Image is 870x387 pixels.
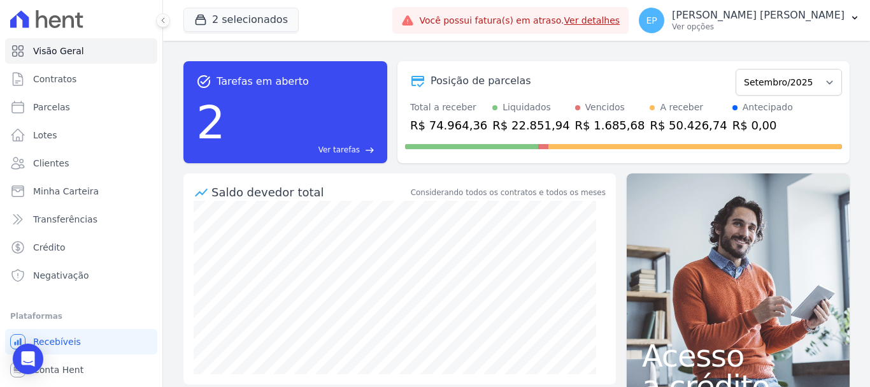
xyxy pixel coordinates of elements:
[5,66,157,92] a: Contratos
[5,94,157,120] a: Parcelas
[411,187,606,198] div: Considerando todos os contratos e todos os meses
[33,101,70,113] span: Parcelas
[431,73,531,89] div: Posição de parcelas
[564,15,620,26] a: Ver detalhes
[5,150,157,176] a: Clientes
[365,145,374,155] span: east
[5,263,157,288] a: Negativação
[629,3,870,38] button: EP [PERSON_NAME] [PERSON_NAME] Ver opções
[217,74,309,89] span: Tarefas em aberto
[492,117,569,134] div: R$ 22.851,94
[33,185,99,198] span: Minha Carteira
[575,117,645,134] div: R$ 1.685,68
[10,309,152,324] div: Plataformas
[672,22,845,32] p: Ver opções
[5,122,157,148] a: Lotes
[5,329,157,354] a: Recebíveis
[585,101,625,114] div: Vencidos
[33,213,97,226] span: Transferências
[5,179,157,204] a: Minha Carteira
[732,117,793,134] div: R$ 0,00
[33,269,89,282] span: Negativação
[318,144,360,156] span: Ver tarefas
[646,16,657,25] span: EP
[33,129,57,142] span: Lotes
[672,9,845,22] p: [PERSON_NAME] [PERSON_NAME]
[33,157,69,170] span: Clientes
[33,241,66,254] span: Crédito
[5,38,157,64] a: Visão Geral
[419,14,620,27] span: Você possui fatura(s) em atraso.
[33,335,81,348] span: Recebíveis
[503,101,551,114] div: Liquidados
[196,89,225,156] div: 2
[5,235,157,260] a: Crédito
[650,117,727,134] div: R$ 50.426,74
[231,144,374,156] a: Ver tarefas east
[410,101,487,114] div: Total a receber
[13,344,43,374] div: Open Intercom Messenger
[5,207,157,232] a: Transferências
[410,117,487,134] div: R$ 74.964,36
[33,73,76,85] span: Contratos
[196,74,211,89] span: task_alt
[5,357,157,383] a: Conta Hent
[743,101,793,114] div: Antecipado
[33,45,84,57] span: Visão Geral
[642,340,834,371] span: Acesso
[211,184,408,201] div: Saldo devedor total
[660,101,703,114] div: A receber
[183,8,299,32] button: 2 selecionados
[33,363,83,376] span: Conta Hent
